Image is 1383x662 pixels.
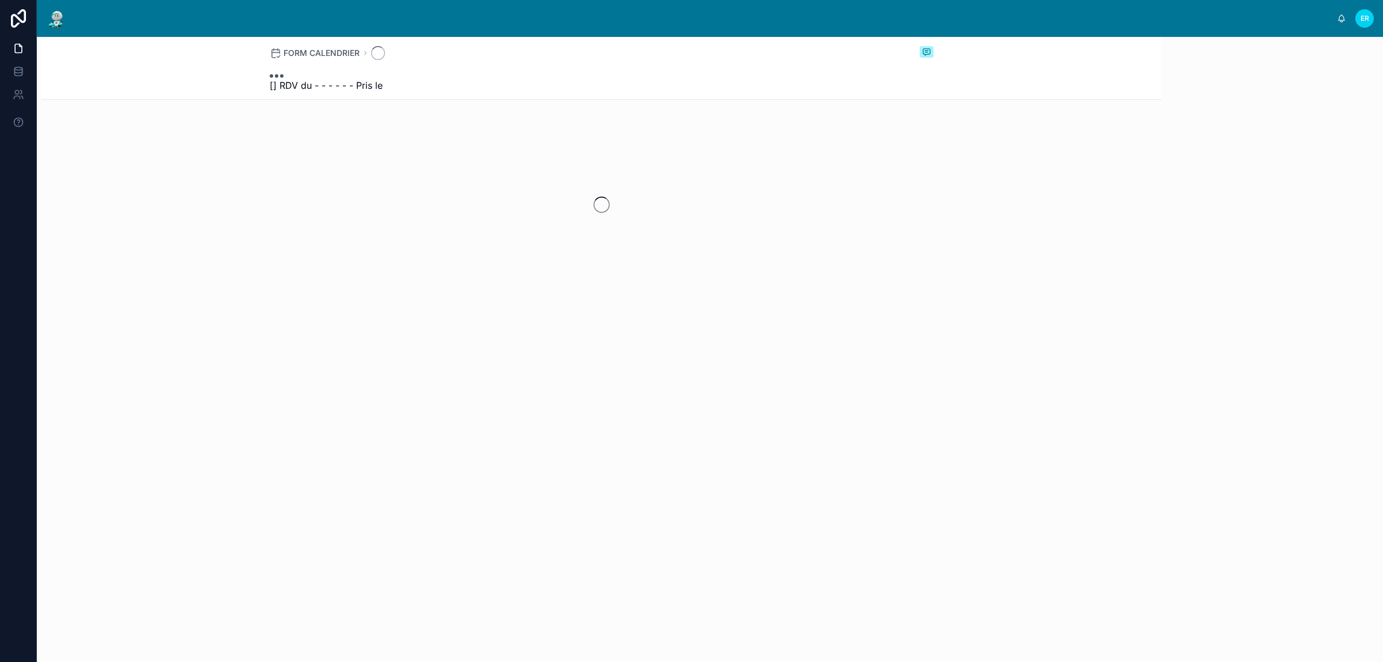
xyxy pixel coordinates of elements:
span: [] RDV du - - - - - - Pris le [270,78,383,92]
img: App logo [46,9,67,28]
span: ER [1361,14,1369,23]
div: scrollable content [76,6,1337,10]
span: FORM CALENDRIER [284,47,360,59]
a: FORM CALENDRIER [270,47,360,59]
